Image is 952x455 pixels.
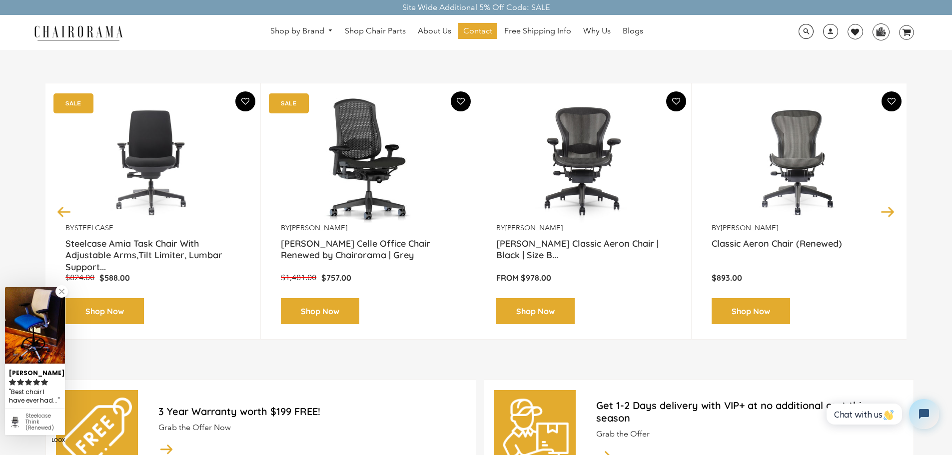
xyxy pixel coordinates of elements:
[623,26,643,36] span: Blogs
[504,26,571,36] span: Free Shipping Info
[873,24,889,39] img: WhatsApp_Image_2024-07-12_at_16.23.01.webp
[340,23,411,39] a: Shop Chair Parts
[17,379,24,386] svg: rating icon full
[28,24,128,41] img: chairorama
[281,98,456,223] img: Herman Miller Celle Office Chair Renewed by Chairorama | Grey - chairorama
[9,379,16,386] svg: rating icon full
[281,238,456,263] a: [PERSON_NAME] Celle Office Chair Renewed by Chairorama | Grey
[712,238,887,263] a: Classic Aeron Chair (Renewed)
[496,98,671,223] a: Herman Miller Classic Aeron Chair | Black | Size B (Renewed) - chairorama Herman Miller Classic A...
[281,298,359,325] a: Shop Now
[496,298,575,325] a: Shop Now
[25,379,32,386] svg: rating icon full
[65,298,144,325] a: Shop Now
[235,91,255,111] button: Add To Wishlist
[721,223,778,232] a: [PERSON_NAME]
[596,429,903,440] p: Grab the Offer
[463,26,492,36] span: Contact
[712,98,887,223] a: Classic Aeron Chair (Renewed) - chairorama Classic Aeron Chair (Renewed) - chairorama
[171,23,743,41] nav: DesktopNavigation
[281,273,321,283] p: $1,481.00
[505,223,563,232] a: [PERSON_NAME]
[5,287,65,364] img: Agnes J. review of Steelcase Think (Renewed)
[712,98,887,223] img: Classic Aeron Chair (Renewed) - chairorama
[9,387,61,406] div: Best chair I have ever had...
[499,23,576,39] a: Free Shipping Info
[158,423,465,433] p: Grab the Offer Now
[578,23,616,39] a: Why Us
[345,26,406,36] span: Shop Chair Parts
[281,223,456,233] p: by
[290,223,347,232] a: [PERSON_NAME]
[65,223,240,233] p: by
[882,91,902,111] button: Add To Wishlist
[25,413,61,431] div: Steelcase Think (Renewed)
[712,223,887,233] p: by
[99,273,130,283] p: $588.00
[65,98,240,223] img: Amia Chair by chairorama.com
[458,23,497,39] a: Contact
[281,100,296,106] text: SALE
[879,203,897,220] button: Next
[9,365,61,378] div: [PERSON_NAME]
[666,91,686,111] button: Add To Wishlist
[413,23,456,39] a: About Us
[74,223,113,232] a: Steelcase
[55,203,73,220] button: Previous
[265,23,338,39] a: Shop by Brand
[65,238,240,263] a: Steelcase Amia Task Chair With Adjustable Arms,Tilt Limiter, Lumbar Support...
[65,98,240,223] a: Amia Chair by chairorama.com Renewed Amia Chair chairorama.com
[583,26,611,36] span: Why Us
[65,100,81,106] text: SALE
[41,379,48,386] svg: rating icon full
[816,391,948,438] iframe: Tidio Chat
[281,98,456,223] a: Herman Miller Celle Office Chair Renewed by Chairorama | Grey - chairorama Herman Miller Celle Of...
[496,223,671,233] p: by
[158,405,465,418] h2: 3 Year Warranty worth $199 FREE!
[496,238,671,263] a: [PERSON_NAME] Classic Aeron Chair | Black | Size B...
[712,298,790,325] a: Shop Now
[65,273,99,283] p: $824.00
[451,91,471,111] button: Add To Wishlist
[618,23,648,39] a: Blogs
[596,399,903,424] h2: Get 1-2 Days delivery with VIP+ at no additional cost this season
[418,26,451,36] span: About Us
[496,273,671,283] p: From $978.00
[33,379,40,386] svg: rating icon full
[321,273,351,283] p: $757.00
[712,273,887,283] p: $893.00
[496,98,671,223] img: Herman Miller Classic Aeron Chair | Black | Size B (Renewed) - chairorama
